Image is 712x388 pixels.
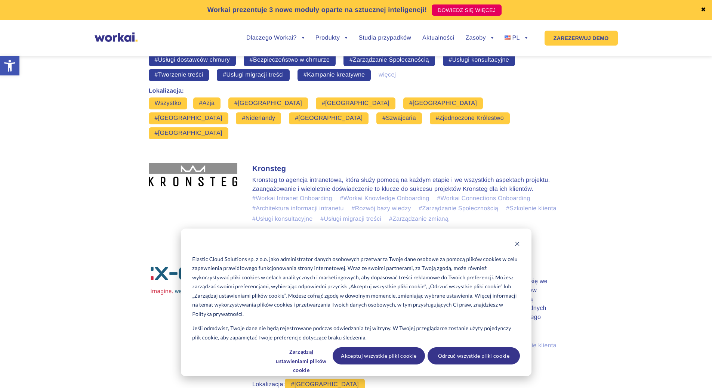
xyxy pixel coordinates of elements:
[199,100,215,106] font: #Azja
[436,115,504,121] a: #Zjednoczone Królestwo
[252,177,550,192] font: Kronsteg to agencja intranetowa, która służy pomocą na każdym etapie i we wszystkich aspektach pr...
[379,72,396,78] a: więcej
[252,381,285,388] font: Lokalizacja:
[155,100,181,106] font: Wszystko
[252,216,312,222] a: #Usługi konsultacyjne
[246,35,297,41] font: Dlaczego Workai?
[428,347,520,364] button: Odrzuć wszystkie pliki cookie
[242,115,275,121] font: #Niderlandy
[252,205,344,212] a: #Architektura informacji intranetu
[389,216,449,222] a: #Zarządzanie zmianą
[155,130,222,136] a: #[GEOGRAPHIC_DATA]
[243,310,244,319] font: .
[465,35,486,41] font: Zasoby
[155,115,222,121] font: #[GEOGRAPHIC_DATA]
[252,165,286,173] font: Kronsteg
[436,115,504,121] font: #Zjednoczone Królestwo
[333,347,425,364] button: Akceptuj wszystkie pliki cookie
[320,216,381,222] a: #Usługi migracji treści
[181,229,531,376] div: Baner z ciasteczkami
[409,100,477,106] a: #[GEOGRAPHIC_DATA]
[315,35,348,41] a: Produkty
[295,115,363,121] a: #[GEOGRAPHIC_DATA]
[223,72,284,78] a: #Usługi migracji treści
[382,115,416,121] a: #Szwajcaria
[432,4,502,16] a: DOWIEDZ SIĘ WIĘCEJ
[192,255,520,310] font: Elastic Cloud Solutions sp. z o.o. jako administrator danych osobowych przetwarza Twoje dane osob...
[437,195,530,202] a: #Workai Connections Onboarding
[352,205,411,212] a: #Rozwój bazy wiedzy
[234,100,302,106] font: #[GEOGRAPHIC_DATA]
[315,35,340,41] font: Produkty
[438,351,509,361] font: Odrzuć wszystkie pliki cookie
[382,115,416,121] font: #Szwajcaria
[295,115,363,121] font: #[GEOGRAPHIC_DATA]
[515,240,520,249] button: Odrzuć baner plików cookie
[234,100,302,106] a: #[GEOGRAPHIC_DATA]
[272,347,330,375] font: Zarządzaj ustawieniami plików cookie
[149,264,238,298] img: Kod X
[449,57,509,63] a: #Usługi konsultacyjne
[155,57,230,63] a: #Usługi dostawców chmury
[207,6,427,13] font: Workai prezentuje 3 nowe moduły oparte na sztucznej inteligencji!
[512,35,520,41] font: PL
[340,195,429,202] a: #Workai Knowledge Onboarding
[199,100,215,106] a: #Azja
[358,35,411,41] a: Studia przypadków
[341,351,416,361] font: Akceptuj wszystkie pliki cookie
[250,57,330,63] a: #Bezpieczeństwo w chmurze
[419,205,498,212] a: #Zarządzanie Społecznością
[322,100,389,106] a: #[GEOGRAPHIC_DATA]
[349,57,429,63] a: #Zarządzanie Społecznością
[701,7,706,13] a: ✖
[554,35,609,41] font: ZAREZERWUJ DEMO
[272,347,330,364] button: Zarządzaj ustawieniami plików cookie
[438,7,496,13] font: DOWIEDZ SIĘ WIĘCEJ
[409,100,477,106] font: #[GEOGRAPHIC_DATA]
[155,72,203,78] a: #Tworzenie treści
[506,205,557,212] a: #Szkolenie klienta
[422,35,454,41] a: Aktualności
[192,310,243,319] a: Polityka prywatności
[149,163,238,186] img: Kronsteg
[155,100,181,106] a: Wszystko
[192,324,520,342] font: Jeśli odmówisz, Twoje dane nie będą rejestrowane podczas odwiedzania tej witryny. W Twojej przegl...
[291,382,358,388] a: #[GEOGRAPHIC_DATA]
[242,115,275,121] a: #Niderlandy
[322,100,389,106] font: #[GEOGRAPHIC_DATA]
[303,72,365,78] a: #Kampanie kreatywne
[545,31,618,46] a: ZAREZERWUJ DEMO
[252,195,332,202] a: #Workai Intranet Onboarding
[149,88,184,94] font: Lokalizacja:
[155,115,222,121] a: #[GEOGRAPHIC_DATA]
